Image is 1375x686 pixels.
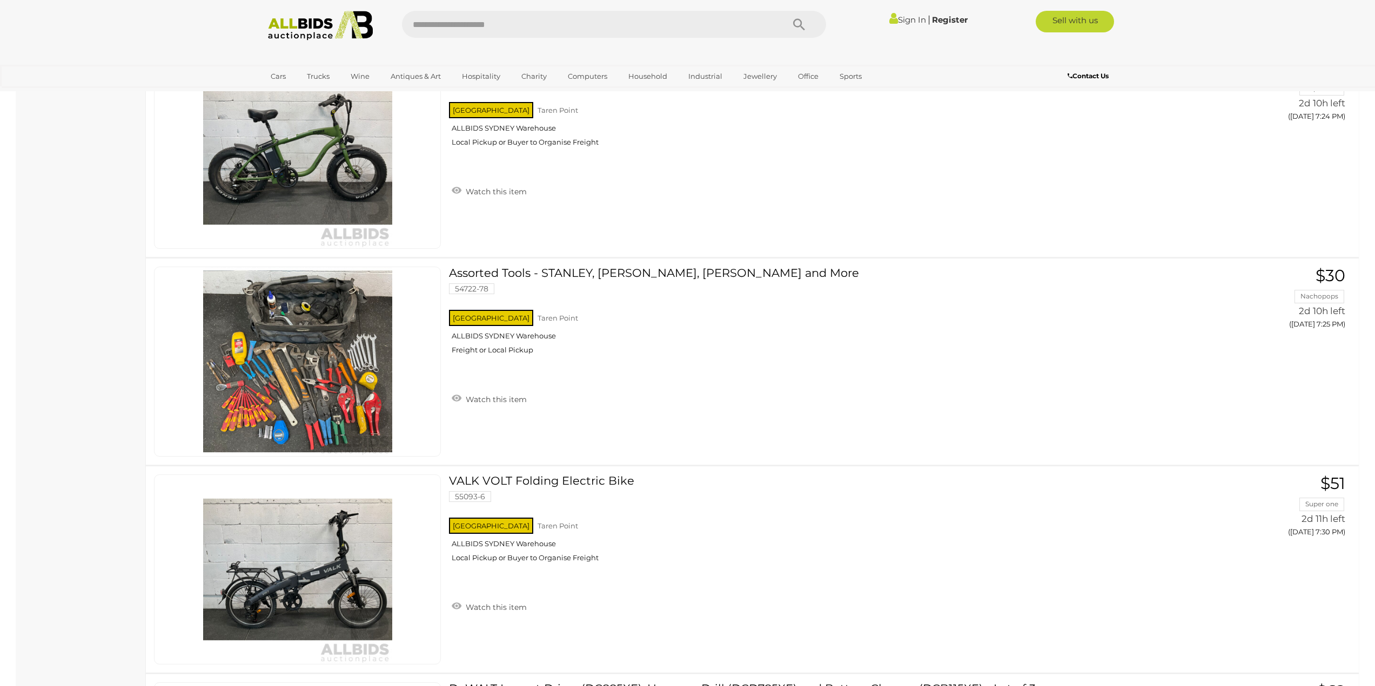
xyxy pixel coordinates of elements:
img: Allbids.com.au [262,11,379,40]
a: Antiques & Art [384,67,448,85]
a: Sell with us [1036,11,1114,32]
a: Trucks [300,67,337,85]
a: Wine [344,67,377,85]
a: Assorted Tools - STANLEY, [PERSON_NAME], [PERSON_NAME] and More 54722-78 [GEOGRAPHIC_DATA] Taren ... [457,267,1149,363]
b: Contact Us [1068,72,1109,80]
a: Household [621,67,674,85]
a: $51 Super one 2d 11h left ([DATE] 7:30 PM) [1165,474,1348,542]
a: VALK VOLT Folding Electric Bike 55093-6 [GEOGRAPHIC_DATA] Taren Point ALLBIDS SYDNEY Warehouse Lo... [457,474,1149,570]
a: Watch this item [449,598,529,614]
a: Jewellery [736,67,784,85]
a: Watch this item [449,182,529,199]
img: 55093-7a.jpeg [203,59,392,248]
a: $30 Nachopops 2d 10h left ([DATE] 7:25 PM) [1165,267,1348,334]
a: Register [932,15,968,25]
span: $51 [1320,473,1345,493]
a: Watch this item [449,390,529,406]
img: 54722-78g.jpeg [203,267,392,456]
a: $235 Super one 2d 10h left ([DATE] 7:24 PM) [1165,59,1348,126]
button: Search [772,11,826,38]
a: Industrial [681,67,729,85]
a: Sports [833,67,869,85]
span: $30 [1316,266,1345,286]
a: Cars [264,67,293,85]
a: AMPD BROS STUBBIE Electric Bike 55093-7 [GEOGRAPHIC_DATA] Taren Point ALLBIDS SYDNEY Warehouse Lo... [457,59,1149,155]
a: Contact Us [1068,70,1111,82]
a: Computers [561,67,614,85]
a: Sign In [889,15,926,25]
a: Office [791,67,826,85]
a: Hospitality [455,67,507,85]
span: Watch this item [463,395,527,404]
span: | [928,13,930,25]
a: [GEOGRAPHIC_DATA] [264,85,354,103]
span: Watch this item [463,187,527,196]
a: Charity [514,67,554,85]
span: Watch this item [463,602,527,612]
img: 55093-6a.jpeg [203,475,392,664]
